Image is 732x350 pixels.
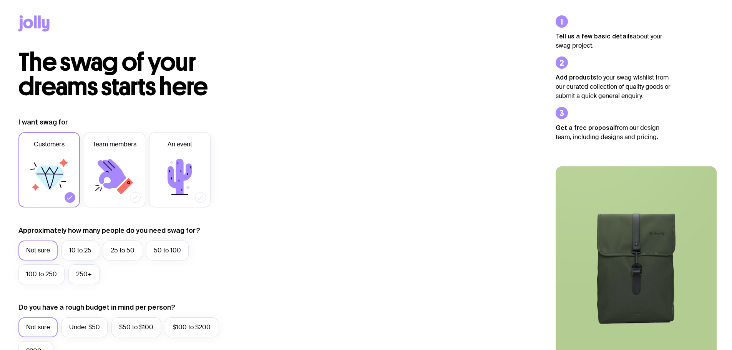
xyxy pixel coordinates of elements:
[18,303,175,312] label: Do you have a rough budget in mind per person?
[103,241,142,260] label: 25 to 50
[18,47,208,102] span: The swag of your dreams starts here
[556,124,615,131] strong: Get a free proposal
[146,241,189,260] label: 50 to 100
[18,118,68,127] label: I want swag for
[61,317,108,337] label: Under $50
[556,123,671,142] p: from our design team, including designs and pricing.
[556,73,671,101] p: to your swag wishlist from our curated collection of quality goods or submit a quick general enqu...
[18,241,58,260] label: Not sure
[168,140,192,149] span: An event
[556,74,596,81] strong: Add products
[61,241,99,260] label: 10 to 25
[68,264,100,284] label: 250+
[18,317,58,337] label: Not sure
[111,317,161,337] label: $50 to $100
[556,32,671,50] p: about your swag project.
[165,317,218,337] label: $100 to $200
[18,226,200,235] label: Approximately how many people do you need swag for?
[18,264,65,284] label: 100 to 250
[93,140,136,149] span: Team members
[34,140,65,149] span: Customers
[556,33,633,40] strong: Tell us a few basic details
